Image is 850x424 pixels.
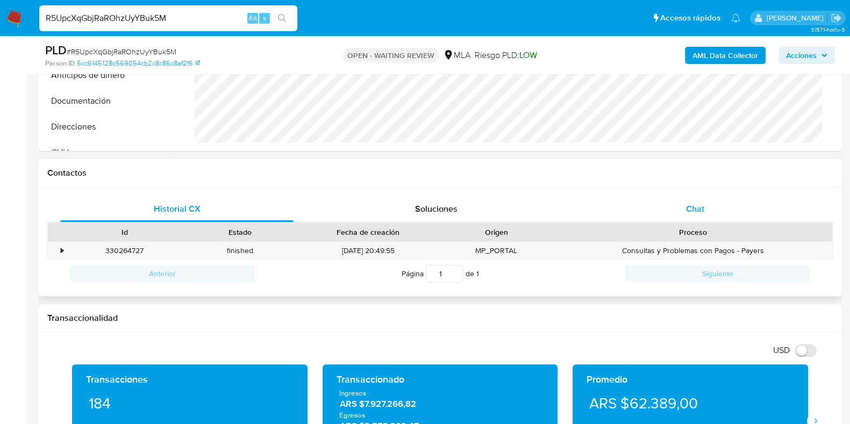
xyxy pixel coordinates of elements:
span: Accesos rápidos [660,12,720,24]
div: Fecha de creación [305,227,431,238]
h1: Contactos [47,168,833,178]
div: Estado [190,227,290,238]
button: CVU [41,140,176,166]
div: MP_PORTAL [439,242,554,260]
div: 330264727 [67,242,182,260]
b: AML Data Collector [692,47,758,64]
button: Acciones [778,47,835,64]
button: Documentación [41,88,176,114]
div: MLA [443,49,470,61]
span: LOW [519,49,537,61]
span: 3.157.1-hotfix-5 [810,25,845,34]
div: Proceso [562,227,825,238]
span: Chat [686,203,704,215]
div: Origen [446,227,547,238]
b: Person ID [45,59,75,68]
span: # R5UpcXqGbjRaROhzUyYBuk5M [67,46,176,57]
button: Direcciones [41,114,176,140]
div: Id [74,227,175,238]
p: OPEN - WAITING REVIEW [343,48,439,63]
span: Acciones [786,47,817,64]
button: AML Data Collector [685,47,766,64]
span: Historial CX [154,203,201,215]
span: 1 [476,268,479,279]
button: Anterior [70,265,255,282]
button: Siguiente [625,265,810,282]
span: Soluciones [415,203,458,215]
a: 5cc6145128c569054cb2c8c86c8af2f6 [77,59,200,68]
input: Buscar usuario o caso... [39,11,297,25]
div: [DATE] 20:49:55 [298,242,439,260]
span: s [263,13,266,23]
span: Riesgo PLD: [475,49,537,61]
p: florencia.lera@mercadolibre.com [766,13,827,23]
div: finished [182,242,298,260]
a: Notificaciones [731,13,740,23]
span: Alt [248,13,257,23]
button: search-icon [271,11,293,26]
span: Página de [402,265,479,282]
div: • [61,246,63,256]
button: Anticipos de dinero [41,62,176,88]
b: PLD [45,41,67,59]
h1: Transaccionalidad [47,313,833,324]
a: Salir [831,12,842,24]
div: Consultas y Problemas con Pagos - Payers [554,242,832,260]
